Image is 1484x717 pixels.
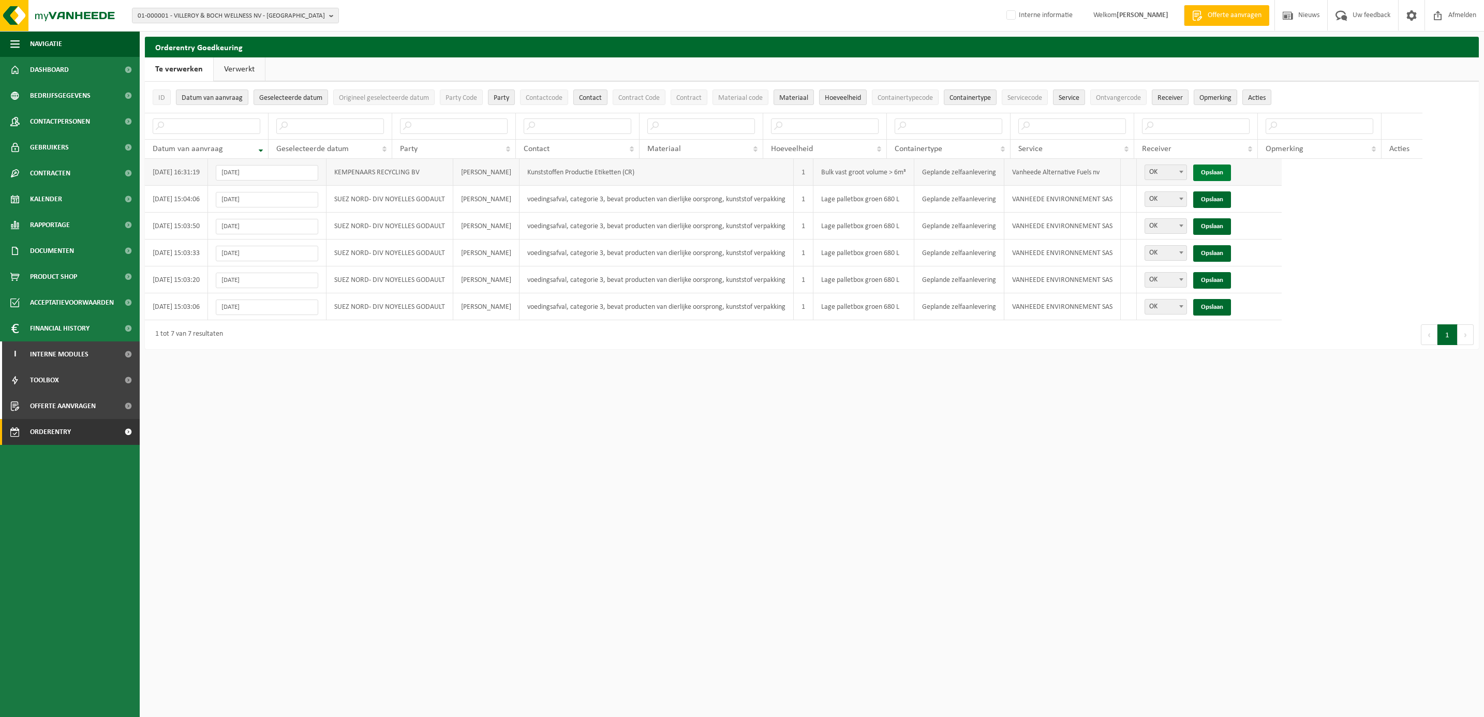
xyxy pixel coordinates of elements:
[327,266,453,293] td: SUEZ NORD- DIV NOYELLES GODAULT
[520,266,794,293] td: voedingsafval, categorie 3, bevat producten van dierlijke oorsprong, kunststof verpakking
[30,31,62,57] span: Navigatie
[1145,192,1186,206] span: OK
[579,94,602,102] span: Contact
[1242,89,1271,105] button: Acties
[1145,218,1187,234] span: OK
[1004,159,1121,186] td: Vanheede Alternative Fuels nv
[145,213,208,240] td: [DATE] 15:03:50
[327,159,453,186] td: KEMPENAARS RECYCLING BV
[30,238,74,264] span: Documenten
[30,212,70,238] span: Rapportage
[158,94,165,102] span: ID
[872,89,939,105] button: ContainertypecodeContainertypecode: Activate to sort
[1145,272,1187,288] span: OK
[30,83,91,109] span: Bedrijfsgegevens
[1458,324,1474,345] button: Next
[718,94,763,102] span: Materiaal code
[327,293,453,320] td: SUEZ NORD- DIV NOYELLES GODAULT
[813,159,914,186] td: Bulk vast groot volume > 6m³
[276,145,349,153] span: Geselecteerde datum
[1018,145,1043,153] span: Service
[214,57,265,81] a: Verwerkt
[794,213,813,240] td: 1
[1145,300,1186,314] span: OK
[1004,293,1121,320] td: VANHEEDE ENVIRONNEMENT SAS
[1145,273,1186,287] span: OK
[30,135,69,160] span: Gebruikers
[440,89,483,105] button: Party CodeParty Code: Activate to sort
[30,341,88,367] span: Interne modules
[1007,94,1042,102] span: Servicecode
[327,213,453,240] td: SUEZ NORD- DIV NOYELLES GODAULT
[813,266,914,293] td: Lage palletbox groen 680 L
[779,94,808,102] span: Materiaal
[914,240,1004,266] td: Geplande zelfaanlevering
[1117,11,1168,19] strong: [PERSON_NAME]
[259,94,322,102] span: Geselecteerde datum
[825,94,861,102] span: Hoeveelheid
[1437,324,1458,345] button: 1
[1145,191,1187,207] span: OK
[453,186,520,213] td: [PERSON_NAME]
[774,89,814,105] button: MateriaalMateriaal: Activate to sort
[1157,94,1183,102] span: Receiver
[771,145,813,153] span: Hoeveelheid
[914,293,1004,320] td: Geplande zelfaanlevering
[145,186,208,213] td: [DATE] 15:04:06
[30,290,114,316] span: Acceptatievoorwaarden
[30,186,62,212] span: Kalender
[30,160,70,186] span: Contracten
[1205,10,1264,21] span: Offerte aanvragen
[1184,5,1269,26] a: Offerte aanvragen
[895,145,942,153] span: Containertype
[1004,8,1073,23] label: Interne informatie
[520,89,568,105] button: ContactcodeContactcode: Activate to sort
[914,213,1004,240] td: Geplande zelfaanlevering
[145,37,1479,57] h2: Orderentry Goedkeuring
[794,159,813,186] td: 1
[647,145,681,153] span: Materiaal
[30,419,117,445] span: Orderentry Goedkeuring
[453,266,520,293] td: [PERSON_NAME]
[914,186,1004,213] td: Geplande zelfaanlevering
[819,89,867,105] button: HoeveelheidHoeveelheid: Activate to sort
[1004,240,1121,266] td: VANHEEDE ENVIRONNEMENT SAS
[453,159,520,186] td: [PERSON_NAME]
[794,240,813,266] td: 1
[1145,246,1186,260] span: OK
[153,145,223,153] span: Datum van aanvraag
[520,213,794,240] td: voedingsafval, categorie 3, bevat producten van dierlijke oorsprong, kunststof verpakking
[30,57,69,83] span: Dashboard
[1004,213,1121,240] td: VANHEEDE ENVIRONNEMENT SAS
[613,89,665,105] button: Contract CodeContract Code: Activate to sort
[914,159,1004,186] td: Geplande zelfaanlevering
[145,57,213,81] a: Te verwerken
[254,89,328,105] button: Geselecteerde datumGeselecteerde datum: Activate to sort
[1145,299,1187,315] span: OK
[1193,218,1231,235] a: Opslaan
[914,266,1004,293] td: Geplande zelfaanlevering
[1145,165,1187,180] span: OK
[138,8,325,24] span: 01-000001 - VILLEROY & BOCH WELLNESS NV - [GEOGRAPHIC_DATA]
[1193,165,1231,181] a: Opslaan
[30,109,90,135] span: Contactpersonen
[573,89,607,105] button: ContactContact: Activate to sort
[132,8,339,23] button: 01-000001 - VILLEROY & BOCH WELLNESS NV - [GEOGRAPHIC_DATA]
[794,293,813,320] td: 1
[526,94,562,102] span: Contactcode
[1090,89,1147,105] button: OntvangercodeOntvangercode: Activate to sort
[333,89,435,105] button: Origineel geselecteerde datumOrigineel geselecteerde datum: Activate to sort
[145,266,208,293] td: [DATE] 15:03:20
[446,94,477,102] span: Party Code
[1145,219,1186,233] span: OK
[1145,245,1187,261] span: OK
[1421,324,1437,345] button: Previous
[1266,145,1303,153] span: Opmerking
[878,94,933,102] span: Containertypecode
[153,89,171,105] button: IDID: Activate to sort
[949,94,991,102] span: Containertype
[813,186,914,213] td: Lage palletbox groen 680 L
[524,145,550,153] span: Contact
[1199,94,1231,102] span: Opmerking
[671,89,707,105] button: ContractContract: Activate to sort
